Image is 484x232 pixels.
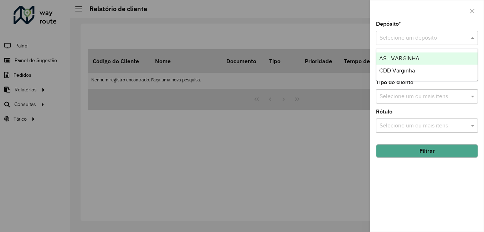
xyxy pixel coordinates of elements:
[379,67,415,74] span: CDD Varginha
[376,78,413,87] label: Tipo de cliente
[379,55,419,61] span: AS - VARGINHA
[376,49,478,81] ng-dropdown-panel: Options list
[376,20,401,28] label: Depósito
[376,107,392,116] label: Rótulo
[376,144,478,158] button: Filtrar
